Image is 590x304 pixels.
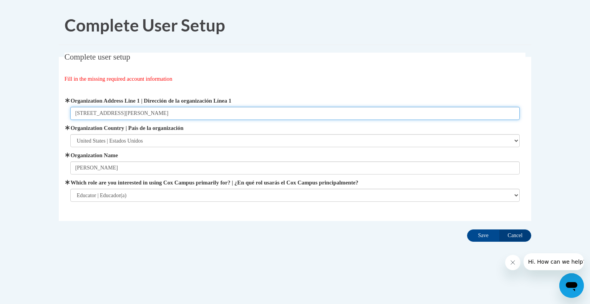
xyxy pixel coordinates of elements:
input: Metadata input [70,161,520,174]
label: Organization Address Line 1 | Dirección de la organización Línea 1 [70,96,520,105]
span: Fill in the missing required account information [65,76,172,82]
label: Organization Country | País de la organización [70,124,520,132]
label: Which role are you interested in using Cox Campus primarily for? | ¿En qué rol usarás el Cox Camp... [70,178,520,187]
label: Organization Name [70,151,520,159]
span: Complete user setup [65,52,130,61]
iframe: Button to launch messaging window [559,273,584,298]
span: Hi. How can we help? [5,5,62,12]
input: Metadata input [70,107,520,120]
iframe: Close message [505,255,520,270]
input: Save [467,229,499,242]
span: Complete User Setup [65,15,225,35]
iframe: Message from company [524,253,584,270]
input: Cancel [499,229,531,242]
